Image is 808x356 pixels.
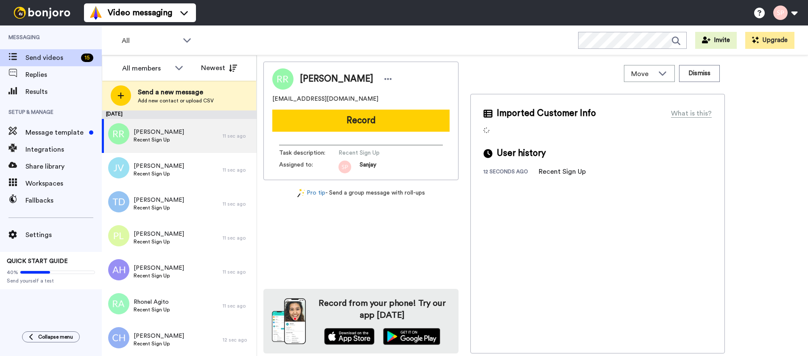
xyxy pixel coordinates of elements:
div: 11 sec ago [223,167,252,173]
span: Add new contact or upload CSV [138,97,214,104]
span: [PERSON_NAME] [134,128,184,136]
button: Invite [695,32,737,49]
img: pl.png [108,225,129,246]
span: Recent Sign Up [134,306,170,313]
span: Send yourself a test [7,277,95,284]
span: Rhonel Agito [134,298,170,306]
div: 11 sec ago [223,133,252,139]
span: Task description : [279,149,338,157]
span: Workspaces [25,178,102,189]
span: Recent Sign Up [134,340,184,347]
img: magic-wand.svg [297,189,305,198]
span: [PERSON_NAME] [300,73,373,85]
span: QUICK START GUIDE [7,258,68,264]
span: Sanjay [360,161,376,173]
img: td.png [108,191,129,212]
span: Recent Sign Up [338,149,419,157]
div: 11 sec ago [223,268,252,275]
img: download [272,298,306,344]
div: 12 sec ago [223,336,252,343]
span: Results [25,87,102,97]
img: ra.png [108,293,129,314]
button: Collapse menu [22,331,80,342]
div: 11 sec ago [223,235,252,241]
span: All [122,36,179,46]
img: bj-logo-header-white.svg [10,7,74,19]
a: Pro tip [297,189,325,198]
span: [PERSON_NAME] [134,230,184,238]
button: Dismiss [679,65,720,82]
div: What is this? [671,108,712,119]
span: [PERSON_NAME] [134,264,184,272]
span: [EMAIL_ADDRESS][DOMAIN_NAME] [272,95,378,103]
img: rr.png [108,123,129,144]
span: Recent Sign Up [134,136,184,143]
div: All members [122,63,171,73]
span: Send a new message [138,87,214,97]
div: 11 sec ago [223,201,252,207]
span: [PERSON_NAME] [134,162,184,170]
span: Recent Sign Up [134,238,184,245]
div: 15 [81,54,93,62]
div: [DATE] [102,110,257,119]
span: Message template [25,127,86,138]
span: Send videos [25,53,78,63]
span: Integrations [25,144,102,155]
span: Recent Sign Up [134,170,184,177]
img: jv.png [108,157,129,178]
img: ch.png [108,327,129,348]
img: vm-color.svg [89,6,103,20]
span: Assigned to: [279,161,338,173]
span: Fallbacks [25,195,102,206]
div: 11 sec ago [223,302,252,309]
button: Record [272,110,450,132]
span: Collapse menu [38,333,73,340]
span: [PERSON_NAME] [134,332,184,340]
span: Video messaging [108,7,172,19]
img: sp.png [338,161,351,173]
img: ah.png [108,259,129,280]
img: appstore [324,328,375,345]
span: Move [631,69,654,79]
span: Share library [25,161,102,172]
button: Newest [195,59,243,76]
h4: Record from your phone! Try our app [DATE] [314,297,450,321]
button: Upgrade [745,32,794,49]
span: [PERSON_NAME] [134,196,184,204]
span: Replies [25,70,102,80]
div: Recent Sign Up [539,167,586,177]
span: Recent Sign Up [134,204,184,211]
img: playstore [383,328,440,345]
span: 40% [7,269,18,276]
span: User history [497,147,546,160]
img: Image of Raji Raju [272,68,294,90]
span: Settings [25,230,102,240]
span: Imported Customer Info [497,107,596,120]
div: - Send a group message with roll-ups [263,189,459,198]
div: 12 seconds ago [484,168,539,177]
span: Recent Sign Up [134,272,184,279]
